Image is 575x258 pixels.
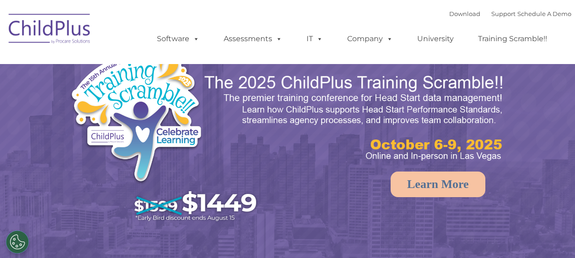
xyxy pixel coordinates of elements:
a: Training Scramble!! [469,30,556,48]
a: Schedule A Demo [517,10,571,17]
a: IT [297,30,332,48]
font: | [449,10,571,17]
a: Support [491,10,516,17]
a: Company [338,30,402,48]
a: University [408,30,463,48]
a: Download [449,10,480,17]
a: Assessments [215,30,291,48]
a: Software [148,30,209,48]
button: Cookies Settings [6,231,29,253]
img: ChildPlus by Procare Solutions [4,7,96,53]
a: Learn More [391,172,485,197]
